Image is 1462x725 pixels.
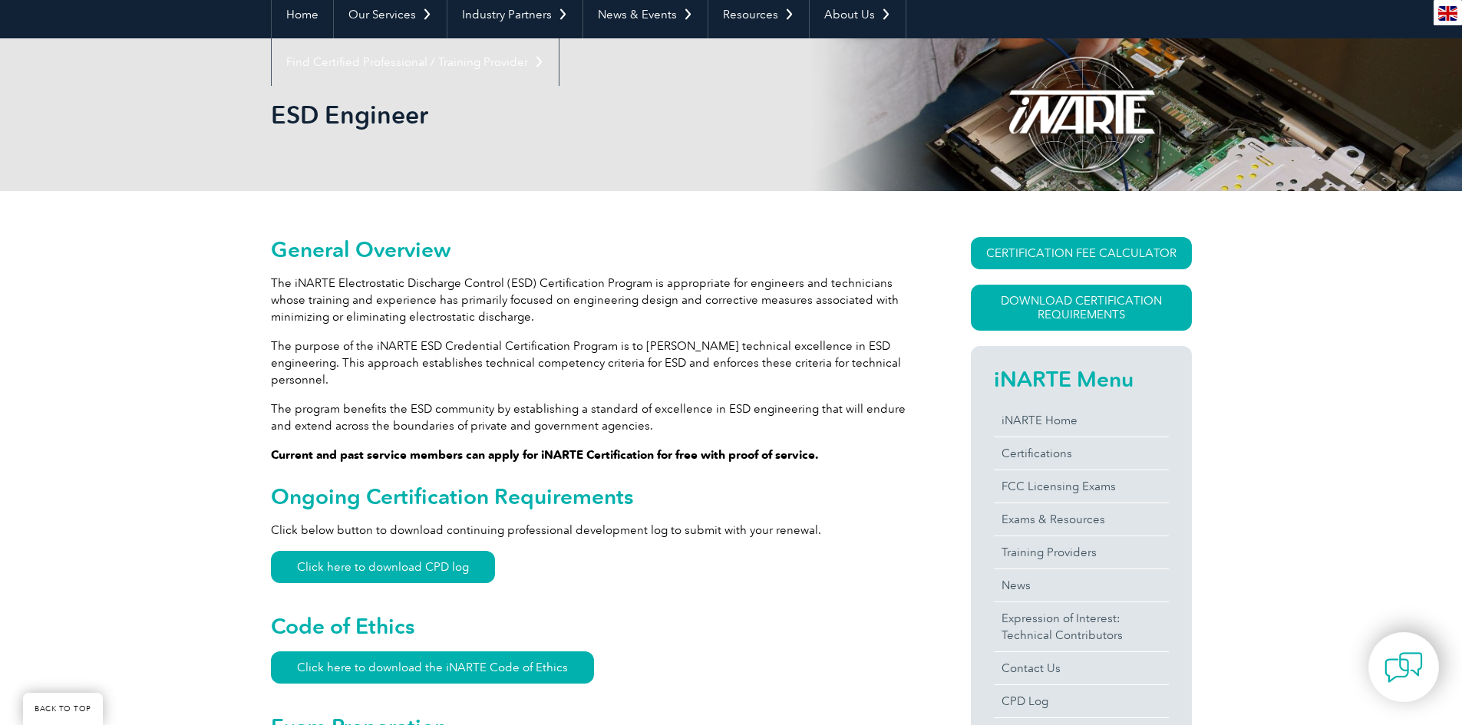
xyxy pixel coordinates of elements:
[994,536,1169,568] a: Training Providers
[994,437,1169,470] a: Certifications
[271,522,916,539] p: Click below button to download continuing professional development log to submit with your renewal.
[271,448,819,462] strong: Current and past service members can apply for iNARTE Certification for free with proof of service.
[994,602,1169,651] a: Expression of Interest:Technical Contributors
[994,569,1169,601] a: News
[272,38,559,86] a: Find Certified Professional / Training Provider
[271,484,916,509] h2: Ongoing Certification Requirements
[23,693,103,725] a: BACK TO TOP
[994,685,1169,717] a: CPD Log
[271,651,594,684] a: Click here to download the iNARTE Code of Ethics
[994,503,1169,536] a: Exams & Resources
[1438,6,1457,21] img: en
[994,470,1169,503] a: FCC Licensing Exams
[271,551,495,583] a: Click here to download CPD log
[971,237,1192,269] a: CERTIFICATION FEE CALCULATOR
[994,367,1169,391] h2: iNARTE Menu
[994,404,1169,437] a: iNARTE Home
[1384,648,1423,687] img: contact-chat.png
[271,400,916,434] p: The program benefits the ESD community by establishing a standard of excellence in ESD engineerin...
[271,614,916,638] h2: Code of Ethics
[271,100,860,130] h1: ESD Engineer
[271,275,916,325] p: The iNARTE Electrostatic Discharge Control (ESD) Certification Program is appropriate for enginee...
[271,237,916,262] h2: General Overview
[271,338,916,388] p: The purpose of the iNARTE ESD Credential Certification Program is to [PERSON_NAME] technical exce...
[994,652,1169,684] a: Contact Us
[971,285,1192,331] a: Download Certification Requirements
